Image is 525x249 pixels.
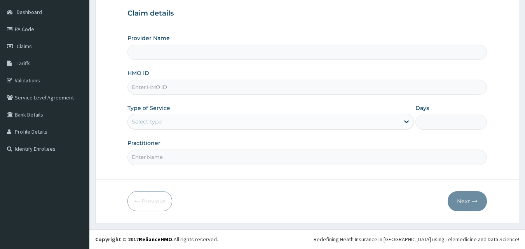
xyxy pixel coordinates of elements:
a: RelianceHMO [139,236,172,243]
button: Previous [127,191,172,211]
div: Select type [132,118,162,125]
label: Provider Name [127,34,170,42]
label: Days [415,104,429,112]
label: Practitioner [127,139,160,147]
h3: Claim details [127,9,487,18]
span: Dashboard [17,9,42,16]
button: Next [448,191,487,211]
strong: Copyright © 2017 . [95,236,174,243]
input: Enter HMO ID [127,80,487,95]
span: Tariffs [17,60,31,67]
footer: All rights reserved. [89,229,525,249]
div: Redefining Heath Insurance in [GEOGRAPHIC_DATA] using Telemedicine and Data Science! [314,235,519,243]
span: Claims [17,43,32,50]
label: Type of Service [127,104,170,112]
input: Enter Name [127,150,487,165]
label: HMO ID [127,69,149,77]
